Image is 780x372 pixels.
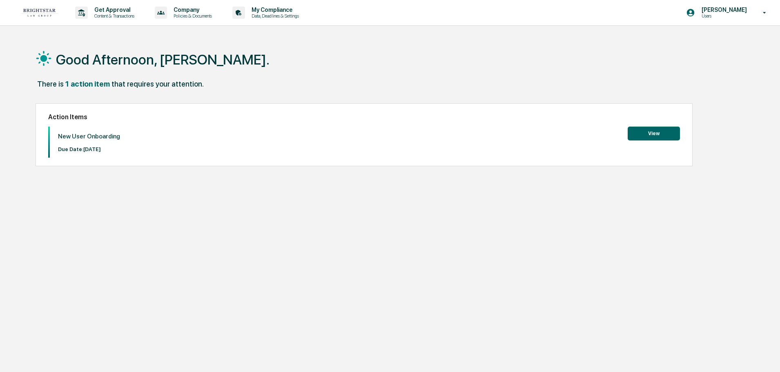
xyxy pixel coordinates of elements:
[695,13,751,19] p: Users
[48,113,680,121] h2: Action Items
[628,129,680,137] a: View
[65,80,110,88] div: 1 action item
[58,133,120,140] p: New User Onboarding
[88,13,138,19] p: Content & Transactions
[245,7,303,13] p: My Compliance
[245,13,303,19] p: Data, Deadlines & Settings
[167,13,216,19] p: Policies & Documents
[58,146,120,152] p: Due Date: [DATE]
[167,7,216,13] p: Company
[111,80,204,88] div: that requires your attention.
[56,51,270,68] h1: Good Afternoon, [PERSON_NAME].
[37,80,64,88] div: There is
[695,7,751,13] p: [PERSON_NAME]
[20,8,59,17] img: logo
[628,127,680,140] button: View
[88,7,138,13] p: Get Approval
